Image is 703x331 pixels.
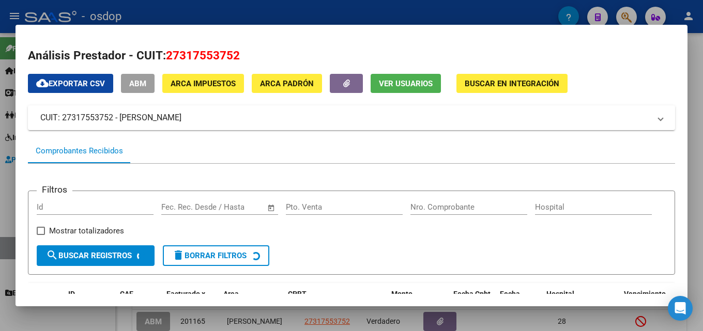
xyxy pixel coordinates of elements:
mat-panel-title: CUIT: 27317553752 - [PERSON_NAME] [40,112,650,124]
input: Fecha inicio [161,202,203,212]
datatable-header-cell: CAE [116,283,162,328]
datatable-header-cell: Fecha Cpbt [449,283,496,328]
span: ARCA Padrón [260,79,314,88]
input: Fecha fin [212,202,263,212]
span: Buscar en Integración [465,79,559,88]
datatable-header-cell: Hospital [542,283,620,328]
span: Monto [391,290,412,298]
span: Fecha Recibido [500,290,529,310]
button: Exportar CSV [28,74,113,93]
span: Borrar Filtros [172,251,247,260]
datatable-header-cell: ID [64,283,116,328]
h2: Análisis Prestador - CUIT: [28,47,675,65]
button: Buscar en Integración [456,74,568,93]
h3: Filtros [37,183,72,196]
button: Ver Usuarios [371,74,441,93]
span: Buscar Registros [46,251,132,260]
datatable-header-cell: Vencimiento Auditoría [620,283,666,328]
span: ID [68,290,75,298]
mat-icon: delete [172,249,185,261]
span: ABM [129,79,146,88]
button: Borrar Filtros [163,245,269,266]
button: ABM [121,74,155,93]
datatable-header-cell: Area [219,283,284,328]
div: Open Intercom Messenger [668,296,693,321]
span: Ver Usuarios [379,79,433,88]
span: Vencimiento Auditoría [624,290,666,310]
datatable-header-cell: Facturado x Orden De [162,283,219,328]
div: Comprobantes Recibidos [36,145,123,157]
mat-expansion-panel-header: CUIT: 27317553752 - [PERSON_NAME] [28,105,675,130]
datatable-header-cell: CPBT [284,283,387,328]
span: Hospital [546,290,574,298]
button: ARCA Impuestos [162,74,244,93]
datatable-header-cell: Fecha Recibido [496,283,542,328]
button: Buscar Registros [37,245,155,266]
span: Mostrar totalizadores [49,225,124,237]
mat-icon: search [46,249,58,261]
span: Exportar CSV [36,79,105,88]
span: Fecha Cpbt [453,290,491,298]
datatable-header-cell: Monto [387,283,449,328]
span: Area [223,290,239,298]
span: CAE [120,290,133,298]
button: Open calendar [266,202,278,214]
span: CPBT [288,290,307,298]
span: 27317553752 [166,49,240,62]
mat-icon: cloud_download [36,77,49,89]
span: Facturado x Orden De [166,290,205,310]
span: ARCA Impuestos [171,79,236,88]
button: ARCA Padrón [252,74,322,93]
